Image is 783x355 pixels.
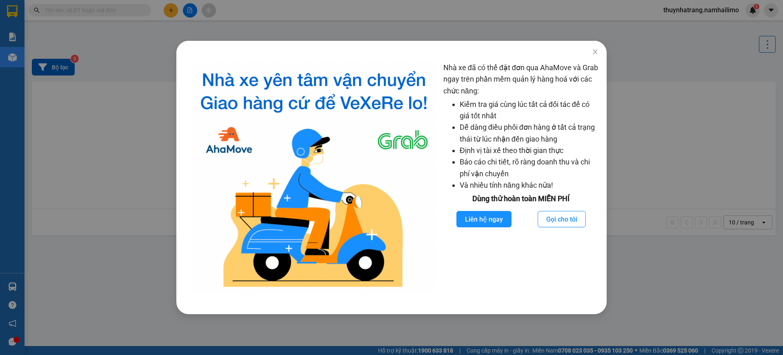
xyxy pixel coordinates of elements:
[460,122,599,145] li: Dễ dàng điều phối đơn hàng ở tất cả trạng thái từ lúc nhận đến giao hàng
[460,145,599,156] li: Định vị tài xế theo thời gian thực
[584,41,607,64] button: Close
[443,193,599,204] div: Dùng thử hoàn toàn MIỄN PHÍ
[465,214,503,224] span: Liên hệ ngay
[538,211,586,227] button: Gọi cho tôi
[460,99,599,122] li: Kiểm tra giá cùng lúc tất cả đối tác để có giá tốt nhất
[460,156,599,180] li: Báo cáo chi tiết, rõ ràng doanh thu và chi phí vận chuyển
[546,214,577,224] span: Gọi cho tôi
[456,211,512,227] button: Liên hệ ngay
[443,62,599,294] div: Nhà xe đã có thể đặt đơn qua AhaMove và Grab ngay trên phần mềm quản lý hàng hoá với các chức năng:
[592,49,598,55] span: close
[191,62,437,294] img: logo
[460,180,599,191] li: Và nhiều tính năng khác nữa!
